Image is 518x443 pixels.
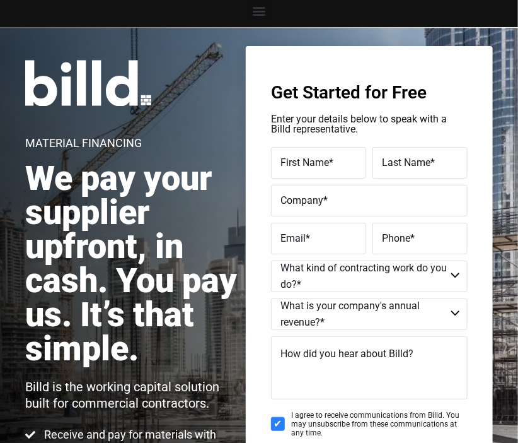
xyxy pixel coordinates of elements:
h2: We pay your supplier upfront, in cash. You pay us. It’s that simple. [25,162,246,366]
span: How did you hear about Billd? [280,348,413,360]
h3: Get Started for Free [271,84,468,102]
span: Last Name [382,157,430,168]
span: First Name [280,157,329,168]
p: Enter your details below to speak with a Billd representative. [271,114,468,134]
span: I agree to receive communications from Billd. You may unsubscribe from these communications at an... [291,411,468,438]
input: I agree to receive communications from Billd. You may unsubscribe from these communications at an... [271,417,285,431]
h1: Material Financing [25,138,142,149]
span: Phone [382,232,410,244]
p: Billd is the working capital solution built for commercial contractors. [25,379,246,411]
span: Company [280,194,323,206]
span: Email [280,232,306,244]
